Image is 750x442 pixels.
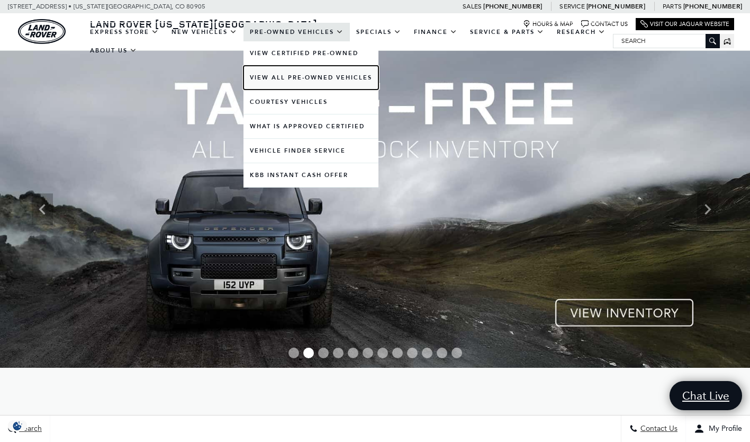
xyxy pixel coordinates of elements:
[90,17,318,30] span: Land Rover [US_STATE][GEOGRAPHIC_DATA]
[677,388,735,403] span: Chat Live
[686,416,750,442] button: Open user profile menu
[683,2,742,11] a: [PHONE_NUMBER]
[437,348,447,358] span: Go to slide 11
[586,2,645,11] a: [PHONE_NUMBER]
[243,90,378,114] a: Courtesy Vehicles
[243,114,378,138] a: What Is Approved Certified
[350,23,408,41] a: Specials
[640,20,729,28] a: Visit Our Jaguar Website
[550,23,612,41] a: Research
[670,381,742,410] a: Chat Live
[463,3,482,10] span: Sales
[243,23,350,41] a: Pre-Owned Vehicles
[5,420,30,431] img: Opt-Out Icon
[243,163,378,187] a: KBB Instant Cash Offer
[84,23,613,60] nav: Main Navigation
[333,348,344,358] span: Go to slide 4
[348,348,358,358] span: Go to slide 5
[165,23,243,41] a: New Vehicles
[392,348,403,358] span: Go to slide 8
[243,66,378,90] a: View All Pre-Owned Vehicles
[483,2,542,11] a: [PHONE_NUMBER]
[523,20,573,28] a: Hours & Map
[243,139,378,163] a: Vehicle Finder Service
[288,348,299,358] span: Go to slide 1
[32,193,53,225] div: Previous
[613,34,719,47] input: Search
[581,20,628,28] a: Contact Us
[638,425,677,434] span: Contact Us
[697,193,718,225] div: Next
[8,3,205,10] a: [STREET_ADDRESS] • [US_STATE][GEOGRAPHIC_DATA], CO 80905
[243,41,378,65] a: View Certified Pre-Owned
[5,420,30,431] section: Click to Open Cookie Consent Modal
[18,19,66,44] a: land-rover
[84,23,165,41] a: EXPRESS STORE
[704,425,742,434] span: My Profile
[422,348,432,358] span: Go to slide 10
[464,23,550,41] a: Service & Parts
[18,19,66,44] img: Land Rover
[663,3,682,10] span: Parts
[559,3,584,10] span: Service
[408,23,464,41] a: Finance
[303,348,314,358] span: Go to slide 2
[451,348,462,358] span: Go to slide 12
[363,348,373,358] span: Go to slide 6
[377,348,388,358] span: Go to slide 7
[407,348,418,358] span: Go to slide 9
[84,41,143,60] a: About Us
[84,17,324,30] a: Land Rover [US_STATE][GEOGRAPHIC_DATA]
[318,348,329,358] span: Go to slide 3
